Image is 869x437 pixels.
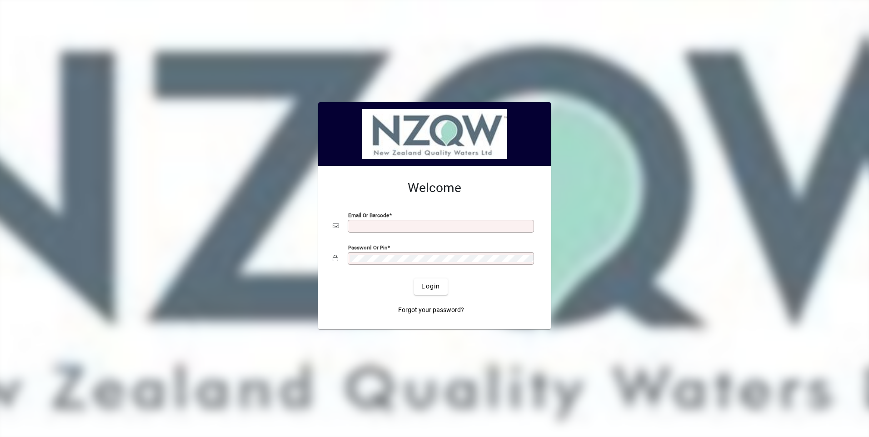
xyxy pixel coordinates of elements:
[421,282,440,291] span: Login
[414,278,447,295] button: Login
[398,305,464,315] span: Forgot your password?
[348,212,389,218] mat-label: Email or Barcode
[348,244,387,250] mat-label: Password or Pin
[333,180,536,196] h2: Welcome
[395,302,468,318] a: Forgot your password?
